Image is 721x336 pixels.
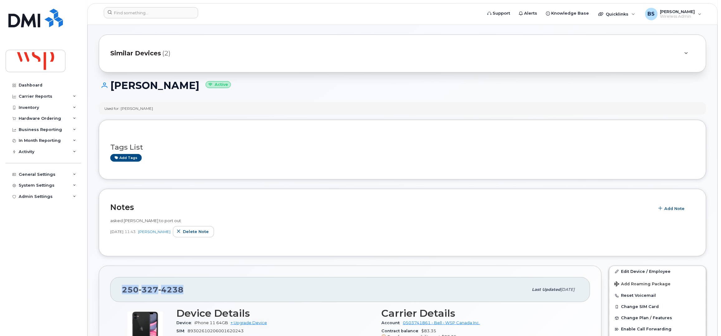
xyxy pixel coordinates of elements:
[609,266,706,277] a: Edit Device / Employee
[665,206,685,212] span: Add Note
[110,203,652,212] h2: Notes
[660,9,695,14] span: [PERSON_NAME]
[110,229,123,234] span: [DATE]
[173,226,214,237] button: Delete note
[493,10,510,16] span: Support
[542,7,594,20] a: Knowledge Base
[621,316,672,320] span: Change Plan / Features
[606,12,629,16] span: Quicklinks
[188,329,244,333] span: 89302610206001620243
[609,277,706,290] button: Add Roaming Package
[561,287,575,292] span: [DATE]
[381,320,403,325] span: Account
[194,320,228,325] span: iPhone 11 64GB
[483,7,515,20] a: Support
[641,8,706,20] div: Brian Scott
[381,329,422,333] span: Contract balance
[110,218,181,223] span: asked [PERSON_NAME] to port out
[621,327,672,332] span: Enable Call Forwarding
[524,10,537,16] span: Alerts
[176,329,188,333] span: SIM
[609,290,706,301] button: Reset Voicemail
[648,10,655,18] span: BS
[162,49,170,58] span: (2)
[122,285,184,294] span: 250
[139,285,158,294] span: 327
[110,143,695,151] h3: Tags List
[655,203,690,214] button: Add Note
[609,301,706,312] button: Change SIM Card
[176,320,194,325] span: Device
[551,10,589,16] span: Knowledge Base
[104,106,153,111] div: Used for: [PERSON_NAME]
[403,320,480,325] a: 0503741861 - Bell - WSP Canada Inc.
[515,7,542,20] a: Alerts
[609,324,706,335] button: Enable Call Forwarding
[104,7,198,18] input: Find something...
[183,229,209,235] span: Delete note
[206,81,231,88] small: Active
[158,285,184,294] span: 4238
[614,282,671,287] span: Add Roaming Package
[609,312,706,324] button: Change Plan / Features
[125,229,136,234] span: 11:43
[138,229,170,234] a: [PERSON_NAME]
[381,308,579,319] h3: Carrier Details
[660,14,695,19] span: Wireless Admin
[110,154,142,162] a: Add tags
[176,308,374,319] h3: Device Details
[99,80,706,91] h1: [PERSON_NAME]
[110,49,161,58] span: Similar Devices
[594,8,640,20] div: Quicklinks
[532,287,561,292] span: Last updated
[231,320,267,325] a: + Upgrade Device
